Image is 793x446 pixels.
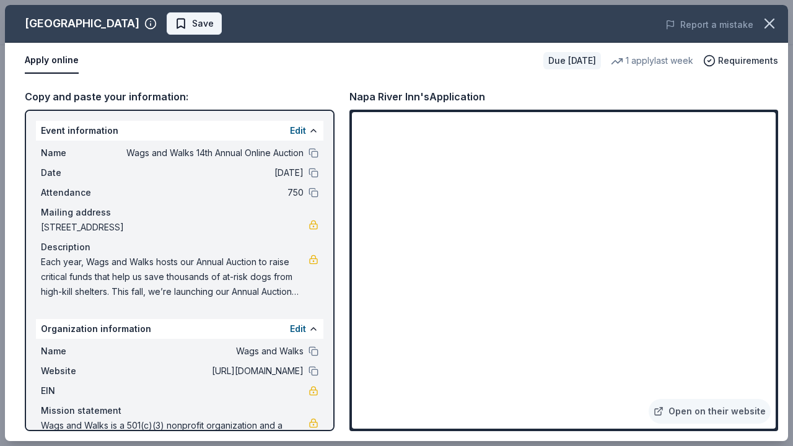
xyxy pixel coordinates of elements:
[703,53,778,68] button: Requirements
[41,205,318,220] div: Mailing address
[665,17,753,32] button: Report a mistake
[41,185,124,200] span: Attendance
[290,321,306,336] button: Edit
[41,364,124,378] span: Website
[124,146,304,160] span: Wags and Walks 14th Annual Online Auction
[41,146,124,160] span: Name
[41,403,318,418] div: Mission statement
[124,364,304,378] span: [URL][DOMAIN_NAME]
[124,185,304,200] span: 750
[124,165,304,180] span: [DATE]
[25,89,335,105] div: Copy and paste your information:
[41,344,124,359] span: Name
[25,48,79,74] button: Apply online
[649,399,771,424] a: Open on their website
[718,53,778,68] span: Requirements
[36,319,323,339] div: Organization information
[41,383,124,398] span: EIN
[25,14,139,33] div: [GEOGRAPHIC_DATA]
[349,89,485,105] div: Napa River Inn's Application
[41,240,318,255] div: Description
[192,16,214,31] span: Save
[543,52,601,69] div: Due [DATE]
[167,12,222,35] button: Save
[611,53,693,68] div: 1 apply last week
[290,123,306,138] button: Edit
[124,344,304,359] span: Wags and Walks
[41,165,124,180] span: Date
[41,255,309,299] span: Each year, Wags and Walks hosts our Annual Auction to raise critical funds that help us save thou...
[41,220,309,235] span: [STREET_ADDRESS]
[36,121,323,141] div: Event information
